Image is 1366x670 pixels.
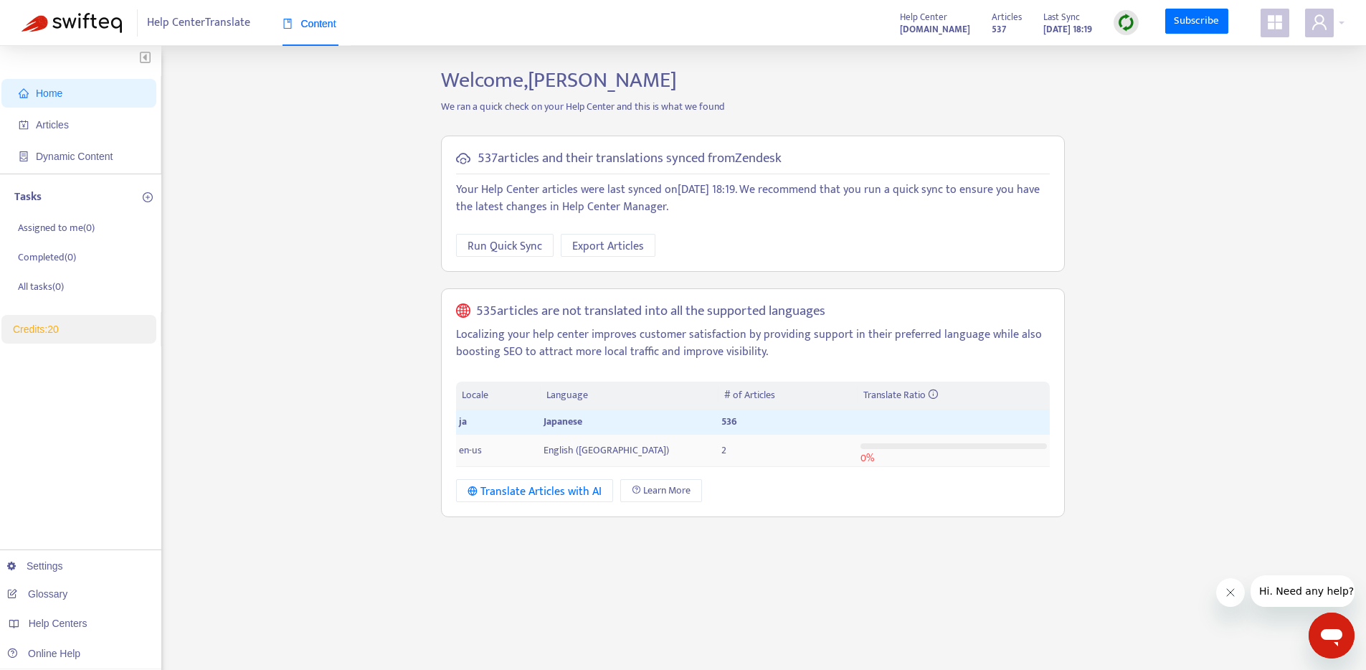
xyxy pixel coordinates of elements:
p: Tasks [14,189,42,206]
span: 536 [721,413,737,430]
span: plus-circle [143,192,153,202]
a: Learn More [620,479,702,502]
span: 2 [721,442,726,458]
span: container [19,151,29,161]
span: book [283,19,293,29]
span: Last Sync [1043,9,1080,25]
span: Content [283,18,336,29]
th: # of Articles [718,382,857,410]
a: Subscribe [1165,9,1228,34]
p: Assigned to me ( 0 ) [18,220,95,235]
span: Articles [992,9,1022,25]
div: Translate Articles with AI [468,483,602,501]
a: Glossary [7,588,67,600]
iframe: メッセージを閉じる [1216,578,1245,607]
img: Swifteq [22,13,122,33]
span: Home [36,88,62,99]
span: appstore [1266,14,1284,31]
span: home [19,88,29,98]
span: Articles [36,119,69,131]
button: Run Quick Sync [456,234,554,257]
span: 0 % [860,450,874,466]
iframe: メッセージングウィンドウを開くボタン [1309,613,1355,659]
p: All tasks ( 0 ) [18,279,64,294]
span: Help Centers [29,618,87,629]
p: We ran a quick check on your Help Center and this is what we found [430,99,1076,114]
span: account-book [19,120,29,130]
span: Dynamic Content [36,151,113,162]
span: en-us [459,442,482,458]
a: [DOMAIN_NAME] [900,21,970,37]
span: Japanese [544,413,582,430]
p: Completed ( 0 ) [18,250,76,265]
span: Export Articles [572,237,644,255]
span: Welcome, [PERSON_NAME] [441,62,677,98]
span: English ([GEOGRAPHIC_DATA]) [544,442,669,458]
iframe: 会社からのメッセージ [1251,575,1355,607]
span: ja [459,413,467,430]
button: Translate Articles with AI [456,479,613,502]
span: cloud-sync [456,151,470,166]
span: Learn More [643,483,691,499]
a: Credits:20 [13,324,59,335]
a: Online Help [7,648,80,659]
strong: [DOMAIN_NAME] [900,22,970,37]
strong: [DATE] 18:19 [1043,22,1092,37]
span: Run Quick Sync [468,237,542,255]
img: sync.dc5367851b00ba804db3.png [1117,14,1135,32]
p: Localizing your help center improves customer satisfaction by providing support in their preferre... [456,326,1050,361]
span: Help Center Translate [147,9,250,37]
span: user [1311,14,1328,31]
button: Export Articles [561,234,655,257]
th: Locale [456,382,541,410]
a: Settings [7,560,63,572]
strong: 537 [992,22,1006,37]
span: global [456,303,470,320]
div: Translate Ratio [863,387,1044,403]
span: Help Center [900,9,947,25]
p: Your Help Center articles were last synced on [DATE] 18:19 . We recommend that you run a quick sy... [456,181,1050,216]
h5: 537 articles and their translations synced from Zendesk [478,151,782,167]
h5: 535 articles are not translated into all the supported languages [476,303,825,320]
th: Language [541,382,718,410]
